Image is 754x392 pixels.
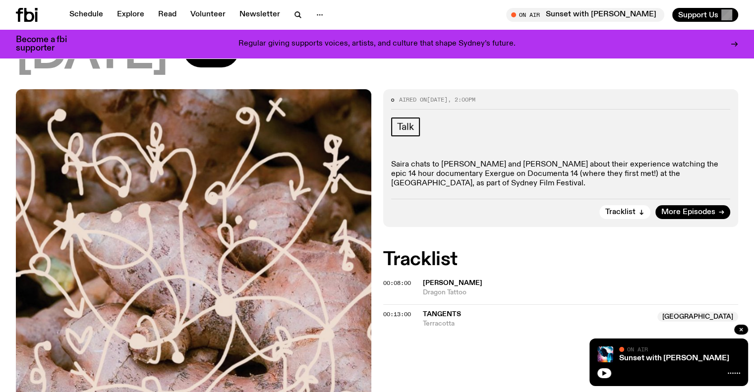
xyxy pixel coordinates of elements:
[111,8,150,22] a: Explore
[423,311,461,318] span: Tangents
[657,312,738,322] span: [GEOGRAPHIC_DATA]
[655,205,730,219] a: More Episodes
[678,10,718,19] span: Support Us
[448,96,475,104] span: , 2:00pm
[383,310,411,318] span: 00:13:00
[63,8,109,22] a: Schedule
[184,8,232,22] a: Volunteer
[672,8,738,22] button: Support Us
[597,346,613,362] img: Simon Caldwell stands side on, looking downwards. He has headphones on. Behind him is a brightly ...
[233,8,286,22] a: Newsletter
[506,8,664,22] button: On AirSunset with [PERSON_NAME]
[383,280,411,286] button: 00:08:00
[423,280,482,286] span: [PERSON_NAME]
[399,96,427,104] span: Aired on
[391,160,731,189] p: Saira chats to [PERSON_NAME] and [PERSON_NAME] about their experience watching the epic 14 hour d...
[383,279,411,287] span: 00:08:00
[423,288,739,297] span: Dragon Tattoo
[661,209,715,216] span: More Episodes
[152,8,182,22] a: Read
[627,346,648,352] span: On Air
[383,312,411,317] button: 00:13:00
[423,319,652,329] span: Terracotta
[16,36,79,53] h3: Become a fbi supporter
[16,33,168,77] span: [DATE]
[599,205,650,219] button: Tracklist
[383,251,739,269] h2: Tracklist
[605,209,636,216] span: Tracklist
[619,354,729,362] a: Sunset with [PERSON_NAME]
[397,121,414,132] span: Talk
[391,117,420,136] a: Talk
[427,96,448,104] span: [DATE]
[238,40,516,49] p: Regular giving supports voices, artists, and culture that shape Sydney’s future.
